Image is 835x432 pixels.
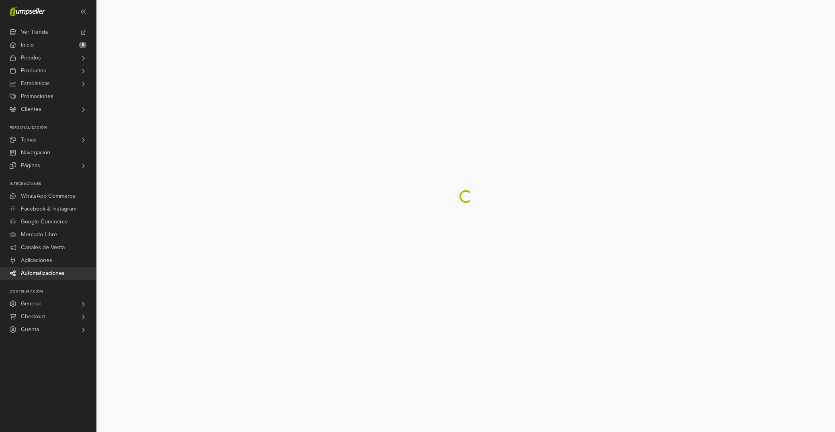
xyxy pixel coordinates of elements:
span: General [21,297,41,310]
span: Facebook & Instagram [21,203,76,215]
span: Pedidos [21,51,41,64]
span: WhatsApp Commerce [21,190,76,203]
span: Promociones [21,90,53,103]
span: Productos [21,64,46,77]
span: Estadísticas [21,77,50,90]
span: Mercado Libre [21,228,57,241]
span: Ver Tienda [21,26,48,39]
span: Clientes [21,103,41,116]
span: Páginas [21,159,40,172]
span: Inicio [21,39,34,51]
span: Temas [21,133,37,146]
span: Cuenta [21,323,39,336]
span: Checkout [21,310,45,323]
span: 8 [79,42,86,48]
span: Navegación [21,146,50,159]
p: Personalización [10,125,96,130]
span: Canales de Venta [21,241,65,254]
span: Aplicaciones [21,254,52,267]
p: Configuración [10,289,96,294]
span: Google Commerce [21,215,68,228]
p: Integraciones [10,182,96,186]
span: Automatizaciones [21,267,65,280]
